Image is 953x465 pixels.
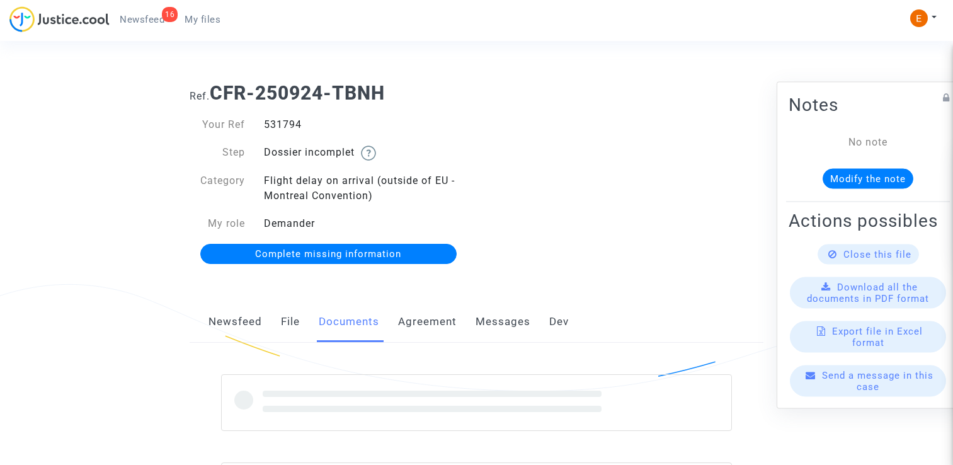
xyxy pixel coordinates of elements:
[807,135,928,150] div: No note
[549,301,569,343] a: Dev
[361,146,376,161] img: help.svg
[9,6,110,32] img: jc-logo.svg
[789,94,947,116] h2: Notes
[190,90,210,102] span: Ref.
[210,82,385,104] b: CFR-250924-TBNH
[208,301,262,343] a: Newsfeed
[254,216,477,231] div: Demander
[254,173,477,204] div: Flight delay on arrival (outside of EU - Montreal Convention)
[843,249,911,260] span: Close this file
[822,370,933,393] span: Send a message in this case
[823,169,913,189] button: Modify the note
[832,326,923,348] span: Export file in Excel format
[398,301,457,343] a: Agreement
[185,14,220,25] span: My files
[254,117,477,132] div: 531794
[162,7,178,22] div: 16
[180,145,254,161] div: Step
[255,248,401,260] span: Complete missing information
[180,173,254,204] div: Category
[120,14,164,25] span: Newsfeed
[254,145,477,161] div: Dossier incomplet
[180,216,254,231] div: My role
[319,301,379,343] a: Documents
[174,10,231,29] a: My files
[807,282,929,304] span: Download all the documents in PDF format
[476,301,530,343] a: Messages
[110,10,174,29] a: 16Newsfeed
[180,117,254,132] div: Your Ref
[910,9,928,27] img: ACg8ocIeiFvHKe4dA5oeRFd_CiCnuxWUEc1A2wYhRJE3TTWt=s96-c
[789,210,947,232] h2: Actions possibles
[281,301,300,343] a: File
